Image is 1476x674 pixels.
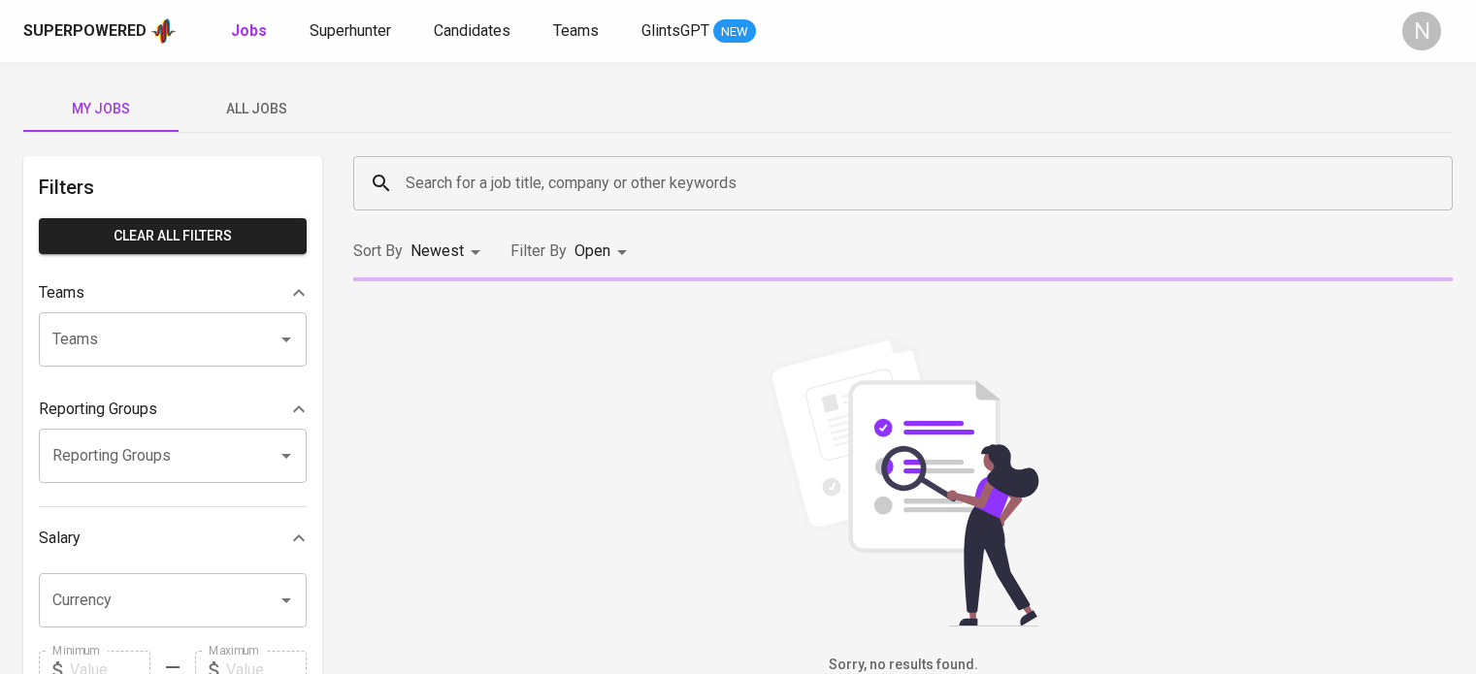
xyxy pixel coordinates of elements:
[434,21,510,40] span: Candidates
[553,21,599,40] span: Teams
[35,97,167,121] span: My Jobs
[23,16,177,46] a: Superpoweredapp logo
[641,21,709,40] span: GlintsGPT
[273,326,300,353] button: Open
[434,19,514,44] a: Candidates
[758,336,1049,626] img: file_searching.svg
[39,218,307,254] button: Clear All filters
[574,234,634,270] div: Open
[39,281,84,305] p: Teams
[23,20,147,43] div: Superpowered
[713,22,756,42] span: NEW
[231,21,267,40] b: Jobs
[510,240,567,263] p: Filter By
[54,224,291,248] span: Clear All filters
[310,21,391,40] span: Superhunter
[273,442,300,469] button: Open
[39,519,307,558] div: Salary
[39,398,157,421] p: Reporting Groups
[410,240,464,263] p: Newest
[310,19,395,44] a: Superhunter
[39,390,307,429] div: Reporting Groups
[1402,12,1441,50] div: N
[231,19,271,44] a: Jobs
[39,172,307,203] h6: Filters
[553,19,603,44] a: Teams
[39,273,307,312] div: Teams
[150,16,177,46] img: app logo
[641,19,756,44] a: GlintsGPT NEW
[39,527,81,550] p: Salary
[353,240,403,263] p: Sort By
[273,587,300,614] button: Open
[190,97,322,121] span: All Jobs
[574,241,610,260] span: Open
[410,234,487,270] div: Newest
